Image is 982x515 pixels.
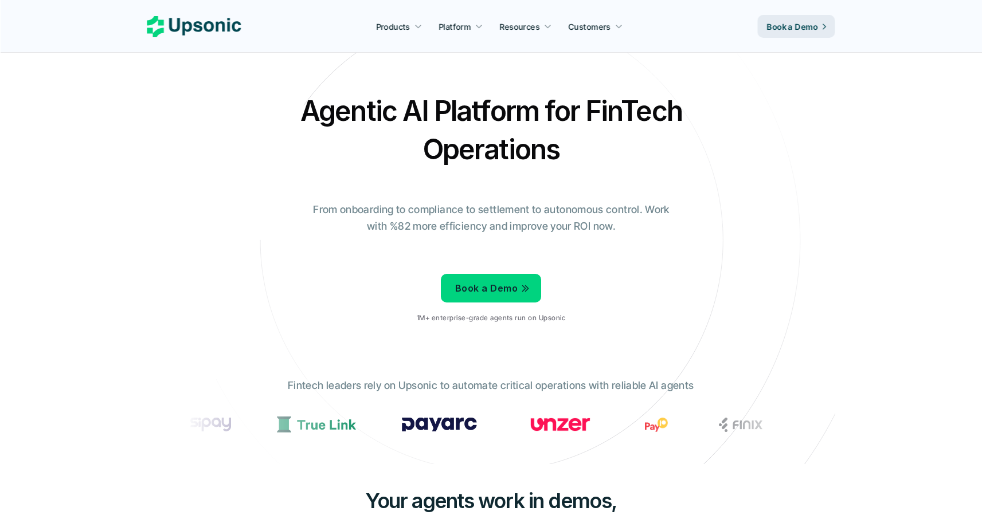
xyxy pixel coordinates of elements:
p: Book a Demo [767,21,818,33]
p: 1M+ enterprise-grade agents run on Upsonic [417,314,565,322]
a: Book a Demo [441,274,541,302]
p: Products [376,21,410,33]
h2: Agentic AI Platform for FinTech Operations [291,92,692,168]
a: Products [369,16,429,37]
p: Book a Demo [455,280,518,297]
p: From onboarding to compliance to settlement to autonomous control. Work with %82 more efficiency ... [305,202,678,235]
span: Your agents work in demos, [365,488,617,513]
a: Book a Demo [758,15,835,38]
p: Resources [500,21,540,33]
p: Platform [439,21,471,33]
p: Customers [569,21,611,33]
p: Fintech leaders rely on Upsonic to automate critical operations with reliable AI agents [288,378,694,394]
